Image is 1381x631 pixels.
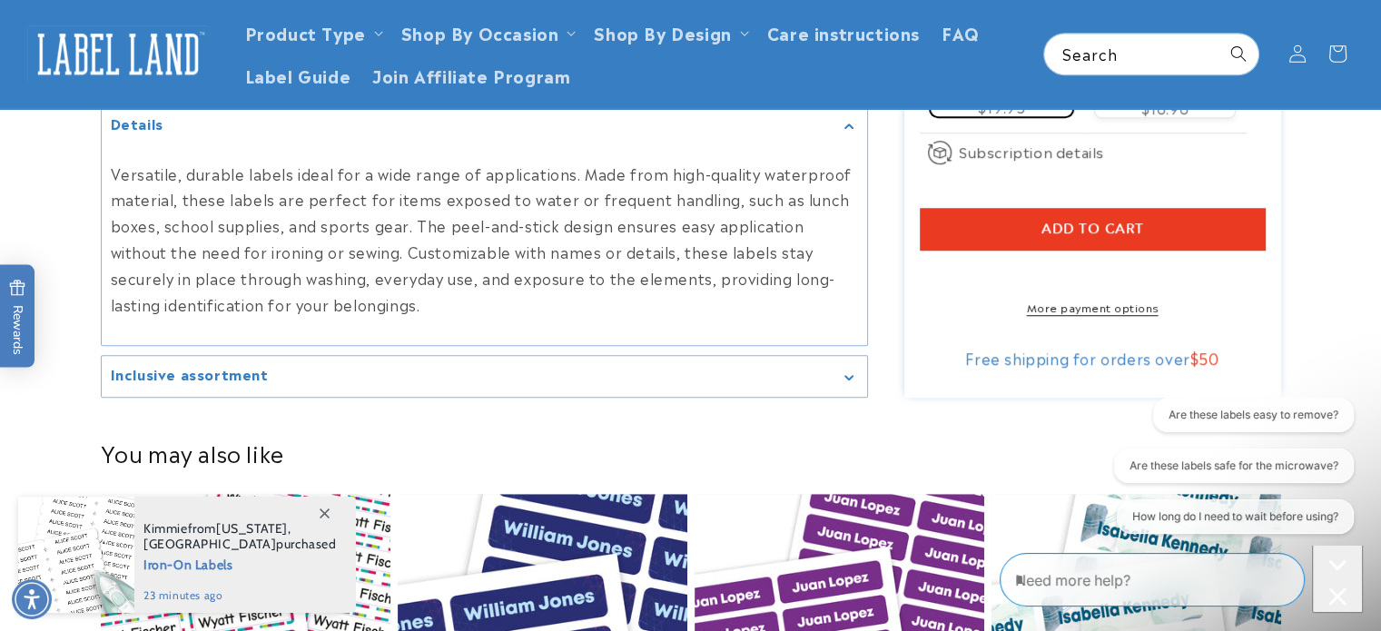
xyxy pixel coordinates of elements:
[361,54,581,96] a: Join Affiliate Program
[234,11,390,54] summary: Product Type
[9,279,26,354] span: Rewards
[756,11,931,54] a: Care instructions
[111,161,858,318] p: Versatile, durable labels ideal for a wide range of applications. Made from high-quality waterpro...
[111,114,163,133] h2: Details
[920,299,1265,315] a: More payment options
[21,19,216,89] a: Label Land
[245,64,351,85] span: Label Guide
[143,587,337,604] span: 23 minutes ago
[390,11,584,54] summary: Shop By Occasion
[245,20,366,44] a: Product Type
[1000,546,1363,613] iframe: Gorgias Floating Chat
[143,536,276,552] span: [GEOGRAPHIC_DATA]
[12,579,52,619] div: Accessibility Menu
[942,22,980,43] span: FAQ
[102,105,867,146] summary: Details
[959,141,1104,163] span: Subscription details
[111,365,269,383] h2: Inclusive assortment
[1199,347,1218,369] span: 50
[583,11,755,54] summary: Shop By Design
[767,22,920,43] span: Care instructions
[931,11,991,54] a: FAQ
[920,349,1265,367] div: Free shipping for orders over
[1041,221,1144,237] span: Add to cart
[1190,347,1199,369] span: $
[216,520,288,537] span: [US_STATE]
[234,54,362,96] a: Label Guide
[920,208,1265,250] button: Add to cart
[101,439,1281,467] h2: You may also like
[27,25,209,82] img: Label Land
[401,22,559,43] span: Shop By Occasion
[594,20,731,44] a: Shop By Design
[143,520,188,537] span: Kimmie
[102,356,867,397] summary: Inclusive assortment
[1218,34,1258,74] button: Search
[143,552,337,575] span: Iron-On Labels
[143,521,337,552] span: from , purchased
[1104,398,1363,549] iframe: Gorgias live chat conversation starters
[372,64,570,85] span: Join Affiliate Program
